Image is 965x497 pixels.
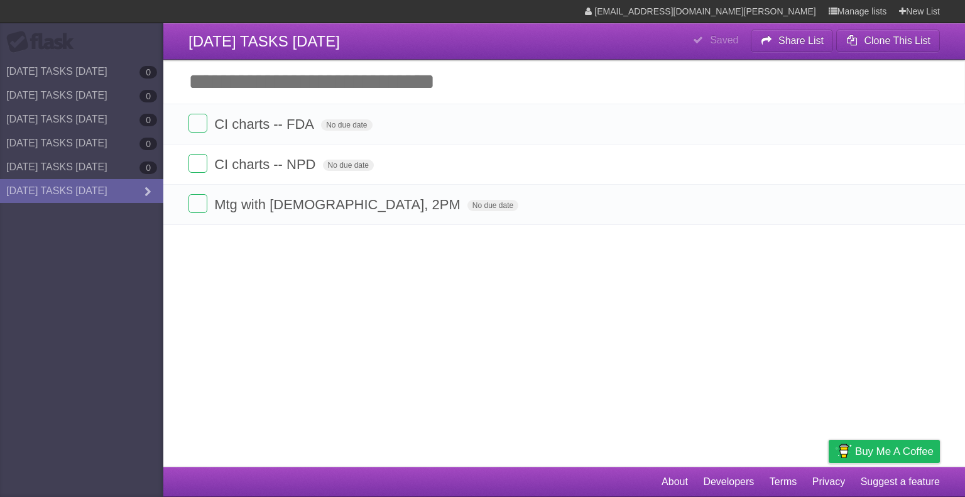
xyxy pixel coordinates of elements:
[188,114,207,133] label: Done
[188,154,207,173] label: Done
[323,160,374,171] span: No due date
[662,470,688,494] a: About
[812,470,845,494] a: Privacy
[139,114,157,126] b: 0
[835,440,852,462] img: Buy me a coffee
[321,119,372,131] span: No due date
[139,66,157,79] b: 0
[467,200,518,211] span: No due date
[864,35,930,46] b: Clone This List
[214,197,464,212] span: Mtg with [DEMOGRAPHIC_DATA], 2PM
[188,33,340,50] span: [DATE] TASKS [DATE]
[214,116,317,132] span: CI charts -- FDA
[861,470,940,494] a: Suggest a feature
[829,440,940,463] a: Buy me a coffee
[751,30,834,52] button: Share List
[710,35,738,45] b: Saved
[778,35,824,46] b: Share List
[139,161,157,174] b: 0
[139,138,157,150] b: 0
[770,470,797,494] a: Terms
[139,90,157,102] b: 0
[855,440,934,462] span: Buy me a coffee
[836,30,940,52] button: Clone This List
[214,156,319,172] span: CI charts -- NPD
[6,31,82,53] div: Flask
[188,194,207,213] label: Done
[703,470,754,494] a: Developers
